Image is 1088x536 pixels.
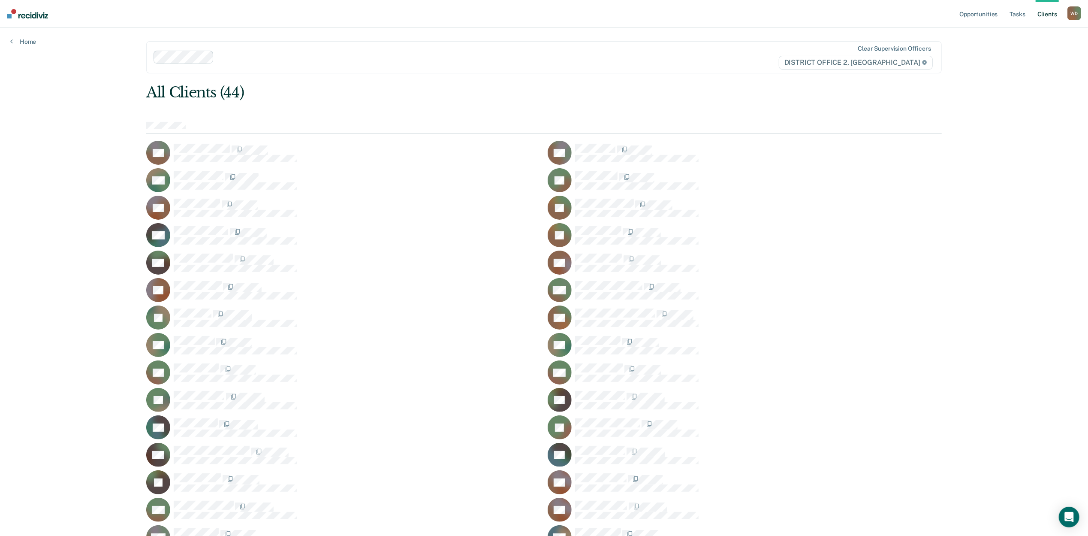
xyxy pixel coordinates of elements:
span: DISTRICT OFFICE 2, [GEOGRAPHIC_DATA] [779,56,933,70]
div: All Clients (44) [146,84,783,101]
button: WD [1067,6,1081,20]
div: Clear supervision officers [858,45,931,52]
div: W D [1067,6,1081,20]
img: Recidiviz [7,9,48,18]
a: Home [10,38,36,45]
div: Open Intercom Messenger [1059,507,1079,527]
